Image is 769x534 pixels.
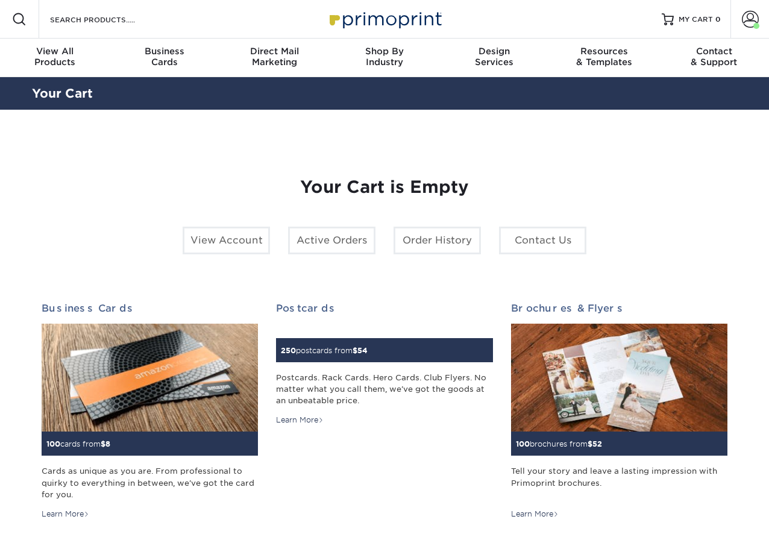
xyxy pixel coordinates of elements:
span: 0 [715,15,721,24]
div: Marketing [220,46,330,68]
a: Business Cards 100cards from$8 Cards as unique as you are. From professional to quirky to everyth... [42,303,258,520]
span: $ [588,439,592,448]
a: Resources& Templates [549,39,659,77]
span: $ [353,346,357,355]
h2: Business Cards [42,303,258,314]
input: SEARCH PRODUCTS..... [49,12,166,27]
span: 54 [357,346,368,355]
a: BusinessCards [110,39,219,77]
a: Postcards 250postcards from$54 Postcards. Rack Cards. Hero Cards. Club Flyers. No matter what you... [276,303,492,426]
div: & Templates [549,46,659,68]
div: & Support [659,46,769,68]
div: Learn More [42,509,89,520]
h2: Postcards [276,303,492,314]
a: Direct MailMarketing [220,39,330,77]
span: 250 [281,346,296,355]
span: 52 [592,439,602,448]
div: Learn More [511,509,559,520]
span: Shop By [330,46,439,57]
span: Design [439,46,549,57]
a: Shop ByIndustry [330,39,439,77]
a: Brochures & Flyers 100brochures from$52 Tell your story and leave a lasting impression with Primo... [511,303,727,520]
span: 8 [105,439,110,448]
span: Direct Mail [220,46,330,57]
div: Services [439,46,549,68]
a: Active Orders [288,227,375,254]
span: 100 [46,439,60,448]
div: Cards [110,46,219,68]
span: Resources [549,46,659,57]
span: $ [101,439,105,448]
div: Industry [330,46,439,68]
img: Brochures & Flyers [511,324,727,432]
a: DesignServices [439,39,549,77]
small: postcards from [281,346,368,355]
img: Business Cards [42,324,258,432]
a: Contact Us [499,227,586,254]
a: Contact& Support [659,39,769,77]
a: Order History [394,227,481,254]
a: Your Cart [32,86,93,101]
img: Primoprint [324,6,445,32]
div: Learn More [276,415,324,426]
div: Tell your story and leave a lasting impression with Primoprint brochures. [511,465,727,500]
small: cards from [46,439,110,448]
h2: Brochures & Flyers [511,303,727,314]
span: 100 [516,439,530,448]
div: Postcards. Rack Cards. Hero Cards. Club Flyers. No matter what you call them, we've got the goods... [276,372,492,407]
small: brochures from [516,439,602,448]
span: MY CART [679,14,713,25]
div: Cards as unique as you are. From professional to quirky to everything in between, we've got the c... [42,465,258,500]
a: View Account [183,227,270,254]
span: Business [110,46,219,57]
h1: Your Cart is Empty [42,177,727,198]
span: Contact [659,46,769,57]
